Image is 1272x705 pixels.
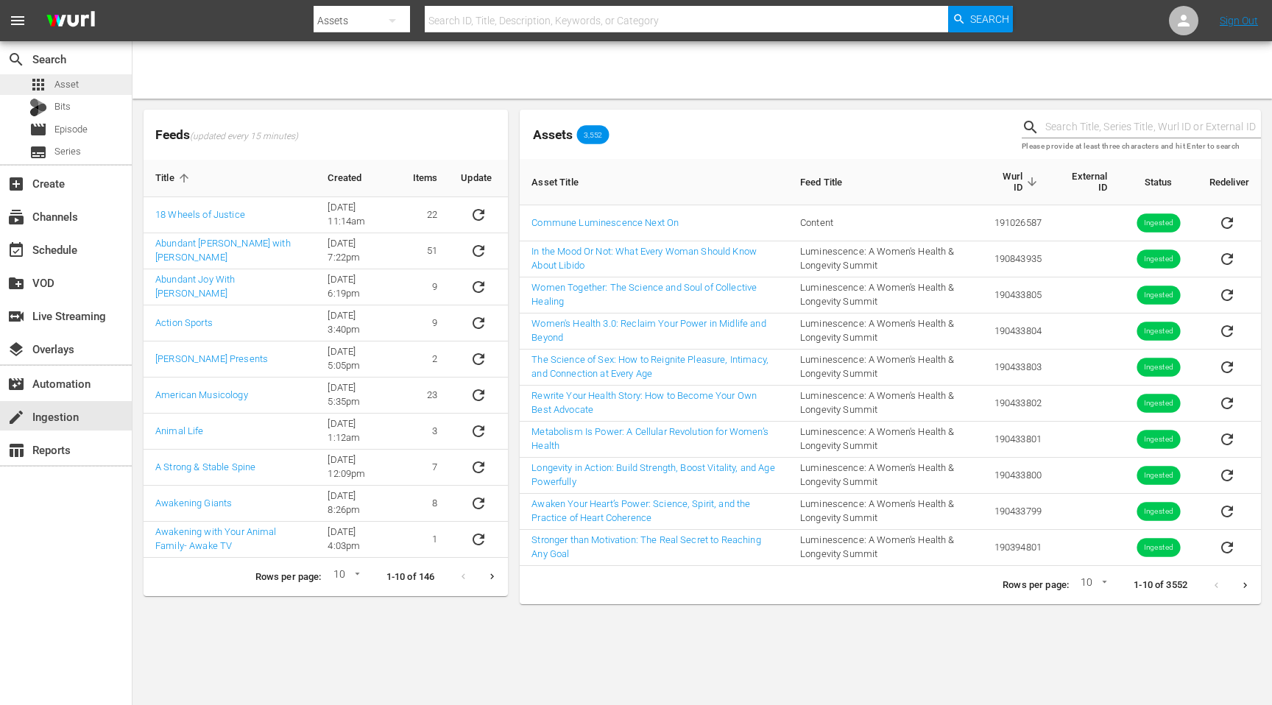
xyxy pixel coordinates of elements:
p: Rows per page: [255,570,322,584]
a: The Science of Sex: How to Reignite Pleasure, Intimacy, and Connection at Every Age [531,354,768,379]
span: Ingested [1137,290,1180,301]
span: Ingested [1137,434,1180,445]
table: sticky table [144,160,508,558]
a: Metabolism Is Power: A Cellular Revolution for Women’s Health [531,426,768,451]
span: Episode [54,122,88,137]
td: [DATE] 5:35pm [316,378,400,414]
td: Luminescence: A Women's Health & Longevity Summit [788,350,981,386]
td: 190433804 [981,313,1053,350]
a: Abundant Joy With [PERSON_NAME] [155,274,235,299]
td: Luminescence: A Women's Health & Longevity Summit [788,277,981,313]
td: [DATE] 4:03pm [316,522,400,558]
td: 22 [401,197,450,233]
span: Title [155,171,194,185]
td: [DATE] 12:09pm [316,450,400,486]
a: A Strong & Stable Spine [155,461,255,472]
a: In the Mood Or Not: What Every Woman Should Know About Libido [531,246,757,271]
td: 2 [401,341,450,378]
span: Ingested [1137,506,1180,517]
td: Luminescence: A Women's Health & Longevity Summit [788,313,981,350]
td: 9 [401,305,450,341]
p: Rows per page: [1003,578,1069,592]
span: Episode [29,121,47,138]
p: 1-10 of 146 [386,570,435,584]
a: Commune Luminescence Next On [531,217,679,228]
span: Bits [54,99,71,114]
td: 9 [401,269,450,305]
span: Series [29,144,47,161]
td: 190433803 [981,350,1053,386]
span: Reports [7,442,25,459]
span: VOD [7,274,25,292]
td: [DATE] 1:12am [316,414,400,450]
span: Search [7,51,25,68]
span: 3,552 [576,130,609,139]
a: Stronger than Motivation: The Real Secret to Reaching Any Goal [531,534,760,559]
span: Search [970,6,1009,32]
td: [DATE] 7:22pm [316,233,400,269]
a: Awaken Your Heart’s Power: Science, Spirit, and the Practice of Heart Coherence [531,498,750,523]
span: Ingested [1137,218,1180,229]
span: Channels [7,208,25,226]
span: Ingested [1137,398,1180,409]
span: Asset Title [531,175,598,188]
td: 190394801 [981,530,1053,566]
span: Asset [29,76,47,93]
span: Wurl ID [992,171,1042,193]
span: Ingested [1137,362,1180,373]
td: [DATE] 11:14am [316,197,400,233]
a: Women's Health 3.0: Reclaim Your Power in Midlife and Beyond [531,318,766,343]
span: Feeds [144,123,508,147]
td: [DATE] 6:19pm [316,269,400,305]
span: menu [9,12,26,29]
a: 18 Wheels of Justice [155,209,245,220]
td: 190433805 [981,277,1053,313]
input: Search Title, Series Title, Wurl ID or External ID [1045,116,1261,138]
button: Next page [478,562,506,591]
td: Luminescence: A Women's Health & Longevity Summit [788,422,981,458]
td: 190843935 [981,241,1053,277]
a: [PERSON_NAME] Presents [155,353,268,364]
th: External ID [1053,159,1120,205]
span: Assets [533,127,573,142]
a: American Musicology [155,389,248,400]
span: Ingested [1137,470,1180,481]
td: 23 [401,378,450,414]
span: (updated every 15 minutes) [190,131,298,143]
td: Luminescence: A Women's Health & Longevity Summit [788,458,981,494]
button: Next page [1231,571,1259,600]
button: Search [948,6,1013,32]
a: Rewrite Your Health Story: How to Become Your Own Best Advocate [531,390,757,415]
span: Overlays [7,341,25,358]
span: Asset [54,77,79,92]
td: Luminescence: A Women's Health & Longevity Summit [788,494,981,530]
span: Live Streaming [7,308,25,325]
a: Abundant [PERSON_NAME] with [PERSON_NAME] [155,238,291,263]
td: Content [788,205,981,241]
span: Create [7,175,25,193]
td: [DATE] 5:05pm [316,341,400,378]
a: Awakening Giants [155,497,232,509]
td: 51 [401,233,450,269]
td: 3 [401,414,450,450]
td: 190433800 [981,458,1053,494]
a: Women Together: The Science and Soul of Collective Healing [531,282,757,307]
td: 190433801 [981,422,1053,458]
td: 7 [401,450,450,486]
th: Feed Title [788,159,981,205]
th: Items [401,160,450,197]
p: 1-10 of 3552 [1134,578,1187,592]
td: 190433799 [981,494,1053,530]
table: sticky table [520,159,1261,566]
span: Ingested [1137,254,1180,265]
p: Please provide at least three characters and hit Enter to search [1022,141,1261,153]
span: Schedule [7,241,25,259]
a: Awakening with Your Animal Family- Awake TV [155,526,277,551]
td: Luminescence: A Women's Health & Longevity Summit [788,386,981,422]
span: Automation [7,375,25,393]
span: Created [328,171,381,185]
div: 10 [328,566,363,588]
div: Bits [29,99,47,116]
span: Series [54,144,81,159]
td: Luminescence: A Women's Health & Longevity Summit [788,241,981,277]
